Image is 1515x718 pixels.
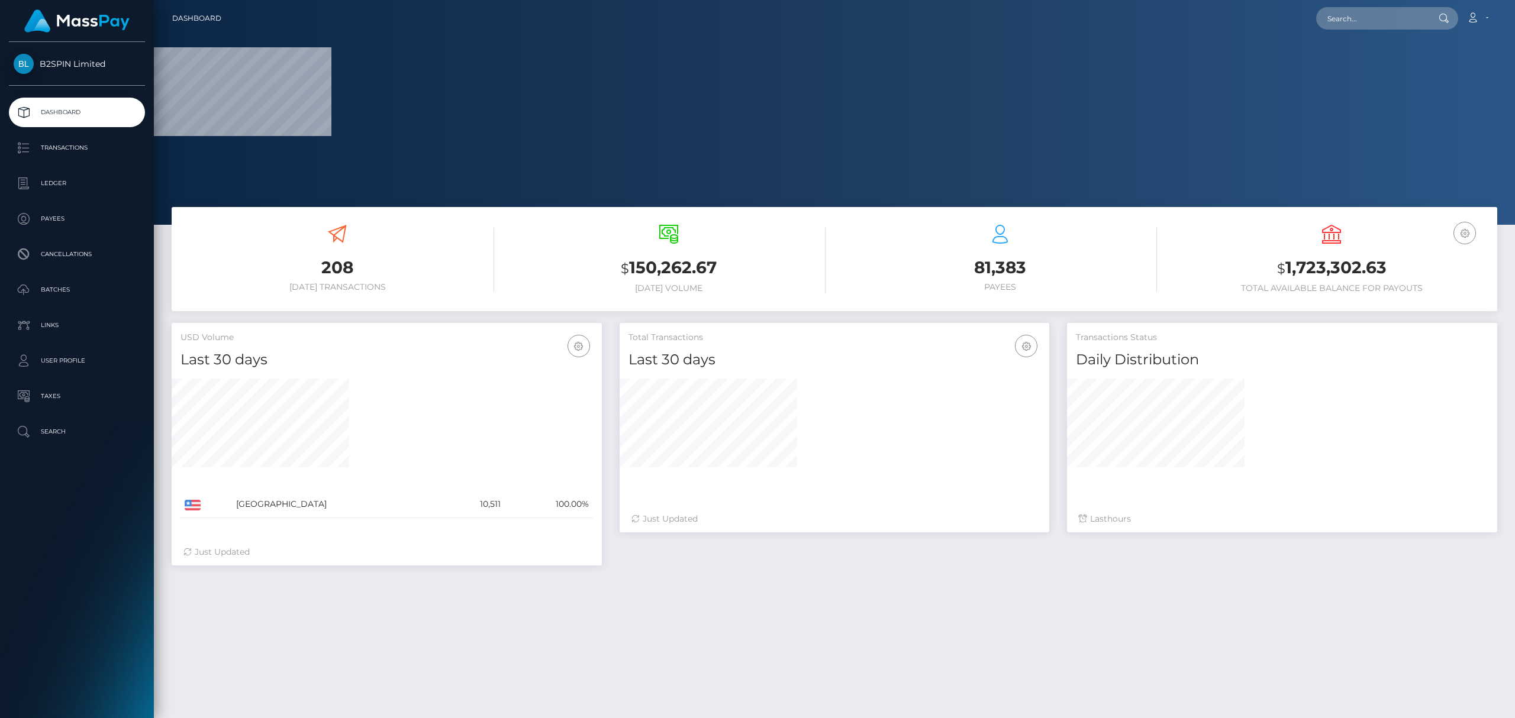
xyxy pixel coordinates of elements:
[180,256,494,279] h3: 208
[14,210,140,228] p: Payees
[14,387,140,405] p: Taxes
[9,169,145,198] a: Ledger
[505,491,593,518] td: 100.00%
[443,491,504,518] td: 10,511
[9,381,145,411] a: Taxes
[9,417,145,447] a: Search
[185,500,201,510] img: US.png
[180,332,593,344] h5: USD Volume
[512,256,826,280] h3: 150,262.67
[628,332,1041,344] h5: Total Transactions
[843,256,1157,279] h3: 81,383
[1076,332,1488,344] h5: Transactions Status
[512,283,826,293] h6: [DATE] Volume
[14,139,140,157] p: Transactions
[9,204,145,234] a: Payees
[1316,7,1427,30] input: Search...
[14,245,140,263] p: Cancellations
[180,282,494,292] h6: [DATE] Transactions
[1076,350,1488,370] h4: Daily Distribution
[14,423,140,441] p: Search
[14,281,140,299] p: Batches
[14,352,140,370] p: User Profile
[14,54,34,74] img: B2SPIN Limited
[24,9,130,33] img: MassPay Logo
[628,350,1041,370] h4: Last 30 days
[9,240,145,269] a: Cancellations
[9,346,145,376] a: User Profile
[1175,283,1488,293] h6: Total Available Balance for Payouts
[1277,260,1285,277] small: $
[9,311,145,340] a: Links
[9,98,145,127] a: Dashboard
[232,491,443,518] td: [GEOGRAPHIC_DATA]
[621,260,629,277] small: $
[183,546,590,558] div: Just Updated
[843,282,1157,292] h6: Payees
[1079,513,1485,525] div: Last hours
[14,174,140,192] p: Ledger
[9,59,145,69] span: B2SPIN Limited
[14,104,140,121] p: Dashboard
[14,316,140,334] p: Links
[9,275,145,305] a: Batches
[180,350,593,370] h4: Last 30 days
[1175,256,1488,280] h3: 1,723,302.63
[631,513,1038,525] div: Just Updated
[9,133,145,163] a: Transactions
[172,6,221,31] a: Dashboard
